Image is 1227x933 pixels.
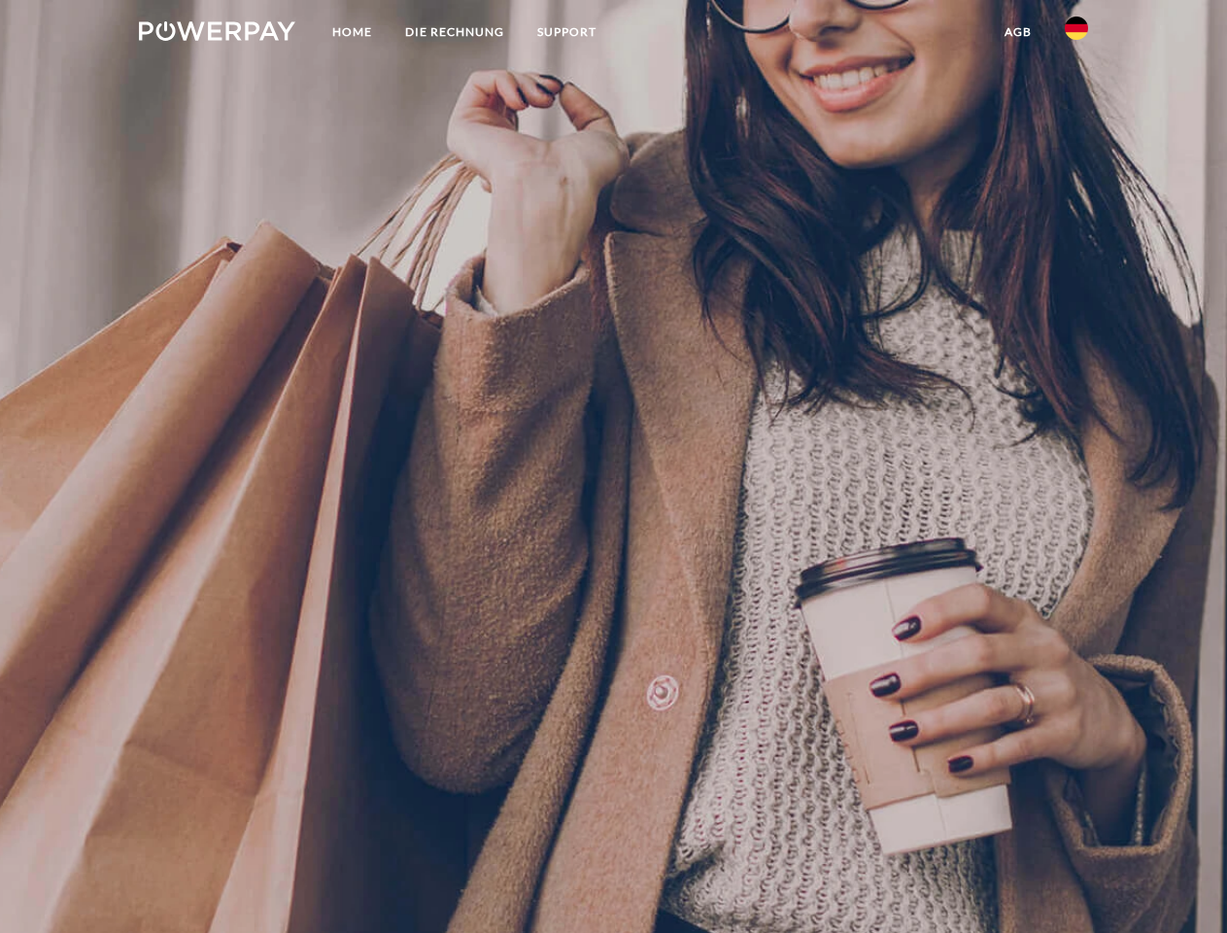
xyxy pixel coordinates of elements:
[139,21,295,41] img: logo-powerpay-white.svg
[988,15,1048,50] a: agb
[316,15,389,50] a: Home
[1065,17,1088,40] img: de
[389,15,521,50] a: DIE RECHNUNG
[521,15,613,50] a: SUPPORT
